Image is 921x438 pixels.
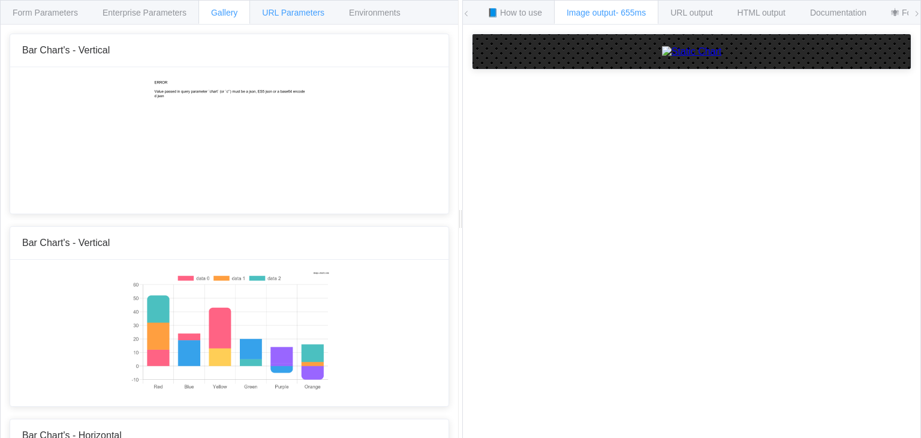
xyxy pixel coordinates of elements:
[738,8,785,17] span: HTML output
[616,8,646,17] span: - 655ms
[810,8,866,17] span: Documentation
[262,8,324,17] span: URL Parameters
[13,8,78,17] span: Form Parameters
[130,272,329,392] img: Static chart exemple
[103,8,186,17] span: Enterprise Parameters
[349,8,401,17] span: Environments
[211,8,237,17] span: Gallery
[22,238,110,248] span: Bar Chart's - Vertical
[484,46,899,57] a: Static Chart
[662,46,722,57] img: Static Chart
[567,8,646,17] span: Image output
[670,8,712,17] span: URL output
[487,8,542,17] span: 📘 How to use
[22,45,110,55] span: Bar Chart's - Vertical
[153,79,306,199] img: Static chart exemple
